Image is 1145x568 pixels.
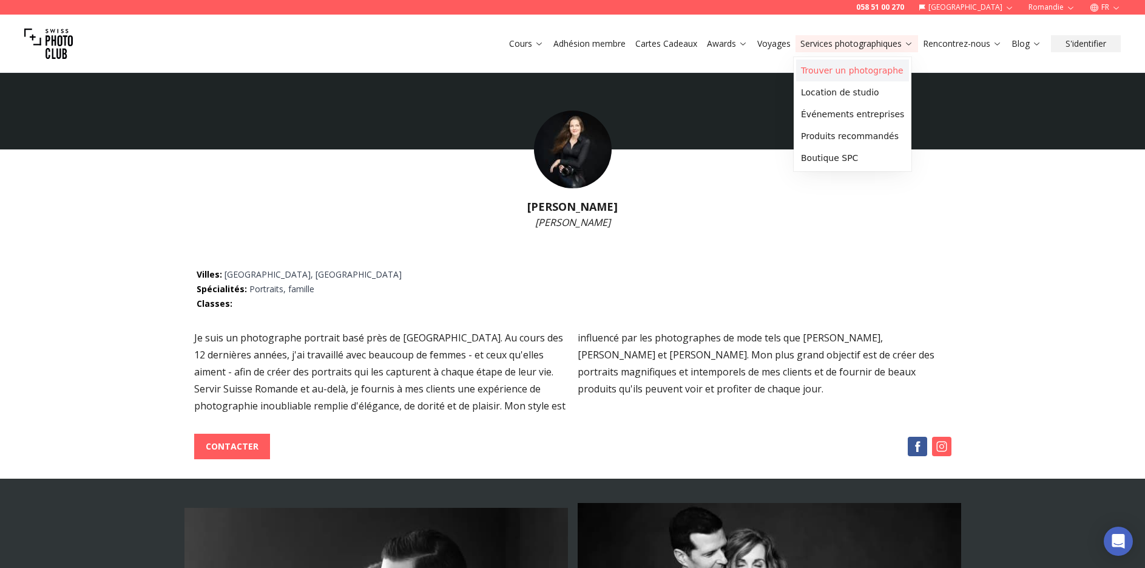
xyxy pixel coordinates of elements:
button: Awards [702,35,752,52]
a: Location de studio [796,81,909,103]
button: Voyages [752,35,795,52]
a: 058 51 00 270 [856,2,904,12]
img: Swiss photo club [24,19,73,68]
a: Voyages [757,38,791,50]
span: Je suis un photographe portrait basé près de [GEOGRAPHIC_DATA]. Au cours des 12 dernières années,... [194,331,934,412]
button: Rencontrez-nous [918,35,1007,52]
a: Boutique SPC [796,147,909,169]
button: CONTACTER [194,434,270,459]
a: Awards [707,38,748,50]
span: Classes : [197,298,232,309]
a: Blog [1012,38,1041,50]
img: Instagram [932,437,951,456]
p: [GEOGRAPHIC_DATA], [GEOGRAPHIC_DATA] [197,269,949,281]
a: Cours [509,38,544,50]
span: Spécialités : [197,283,247,295]
button: Blog [1007,35,1046,52]
span: Villes : [197,269,225,280]
button: Cours [504,35,549,52]
a: Événements entreprises [796,103,909,125]
img: Facebook [908,437,927,456]
button: Services photographiques [795,35,918,52]
p: Portraits, famille [197,283,949,295]
a: Trouver un photographe [796,60,909,81]
b: CONTACTER [206,440,258,453]
button: Adhésion membre [549,35,630,52]
a: Cartes Cadeaux [635,38,697,50]
button: S'identifier [1051,35,1121,52]
img: Amber Roberts [534,111,612,188]
a: Produits recommandés [796,125,909,147]
div: Open Intercom Messenger [1104,527,1133,556]
button: Cartes Cadeaux [630,35,702,52]
a: Adhésion membre [553,38,626,50]
a: Services photographiques [800,38,913,50]
a: Rencontrez-nous [923,38,1002,50]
